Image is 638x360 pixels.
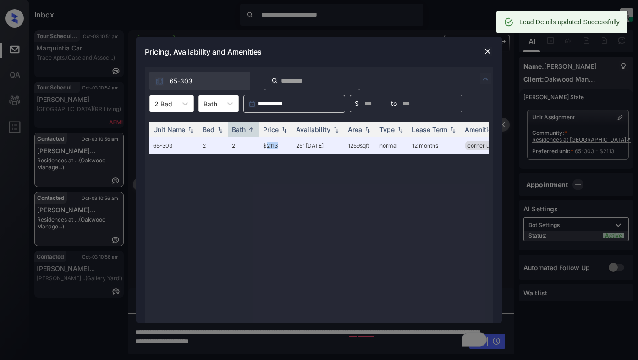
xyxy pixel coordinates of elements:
img: close [483,47,492,56]
img: sorting [247,126,256,133]
span: to [391,99,397,109]
div: Area [348,126,362,133]
img: sorting [215,127,225,133]
div: Amenities [465,126,495,133]
td: 65-303 [149,137,199,154]
div: Lease Term [412,126,447,133]
div: Price [263,126,279,133]
img: sorting [396,127,405,133]
img: sorting [448,127,457,133]
td: 1259 sqft [344,137,376,154]
div: Type [379,126,395,133]
img: icon-zuma [155,77,164,86]
td: 2 [199,137,228,154]
span: $ [355,99,359,109]
div: Pricing, Availability and Amenities [136,37,502,67]
td: normal [376,137,408,154]
img: sorting [363,127,372,133]
img: sorting [186,127,195,133]
img: sorting [280,127,289,133]
div: Bath [232,126,246,133]
span: corner unit [467,142,496,149]
td: $2113 [259,137,292,154]
img: icon-zuma [480,73,491,84]
div: Unit Name [153,126,185,133]
td: 2 [228,137,259,154]
img: icon-zuma [271,77,278,85]
img: sorting [331,127,341,133]
div: Bed [203,126,214,133]
td: 12 months [408,137,461,154]
td: 25' [DATE] [292,137,344,154]
div: Lead Details updated Successfully [519,14,620,30]
span: 65-303 [170,76,192,86]
div: Availability [296,126,330,133]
